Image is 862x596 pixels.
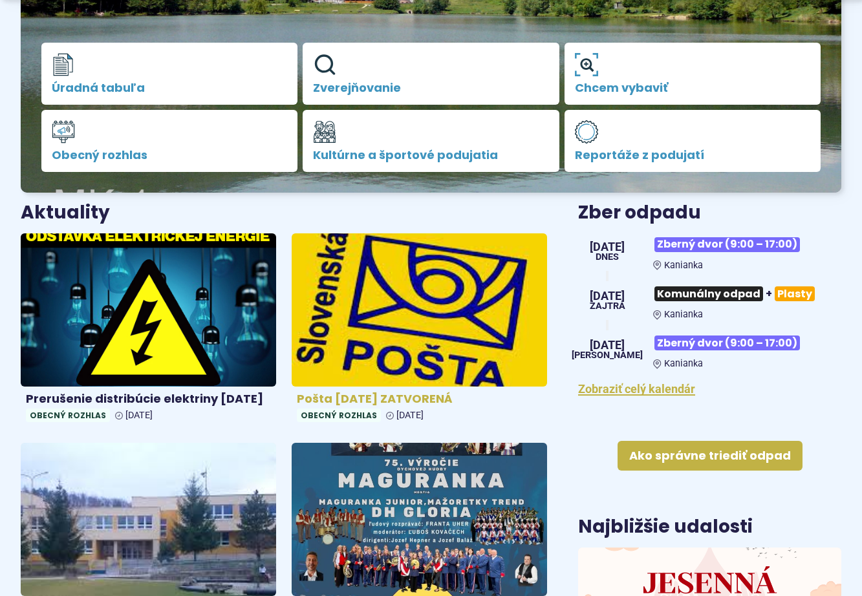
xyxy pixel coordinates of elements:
[297,409,381,422] span: Obecný rozhlas
[297,392,542,407] h4: Pošta [DATE] ZATVORENÁ
[292,233,547,427] a: Pošta [DATE] ZATVORENÁ Obecný rozhlas [DATE]
[21,203,110,223] h3: Aktuality
[578,281,841,320] a: Komunálny odpad+Plasty Kanianka [DATE] Zajtra
[572,339,643,351] span: [DATE]
[578,517,753,537] h3: Najbližšie udalosti
[303,43,559,105] a: Zverejňovanie
[313,149,548,162] span: Kultúrne a športové podujatia
[26,392,271,407] h4: Prerušenie distribúcie elektriny [DATE]
[396,410,424,421] span: [DATE]
[52,81,287,94] span: Úradná tabuľa
[590,302,625,311] span: Zajtra
[664,358,703,369] span: Kanianka
[125,410,153,421] span: [DATE]
[303,110,559,172] a: Kultúrne a športové podujatia
[654,286,763,301] span: Komunálny odpad
[590,241,625,253] span: [DATE]
[654,237,800,252] span: Zberný dvor (9:00 – 17:00)
[575,81,810,94] span: Chcem vybaviť
[575,149,810,162] span: Reportáže z podujatí
[52,149,287,162] span: Obecný rozhlas
[41,110,297,172] a: Obecný rozhlas
[578,232,841,271] a: Zberný dvor (9:00 – 17:00) Kanianka [DATE] Dnes
[41,43,297,105] a: Úradná tabuľa
[664,309,703,320] span: Kanianka
[590,253,625,262] span: Dnes
[572,351,643,360] span: [PERSON_NAME]
[578,382,695,396] a: Zobraziť celý kalendár
[578,330,841,369] a: Zberný dvor (9:00 – 17:00) Kanianka [DATE] [PERSON_NAME]
[578,203,841,223] h3: Zber odpadu
[565,110,821,172] a: Reportáže z podujatí
[653,281,841,306] h3: +
[21,233,276,427] a: Prerušenie distribúcie elektriny [DATE] Obecný rozhlas [DATE]
[26,409,110,422] span: Obecný rozhlas
[590,290,625,302] span: [DATE]
[664,260,703,271] span: Kanianka
[565,43,821,105] a: Chcem vybaviť
[654,335,800,350] span: Zberný dvor (9:00 – 17:00)
[618,441,803,471] a: Ako správne triediť odpad
[775,286,815,301] span: Plasty
[313,81,548,94] span: Zverejňovanie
